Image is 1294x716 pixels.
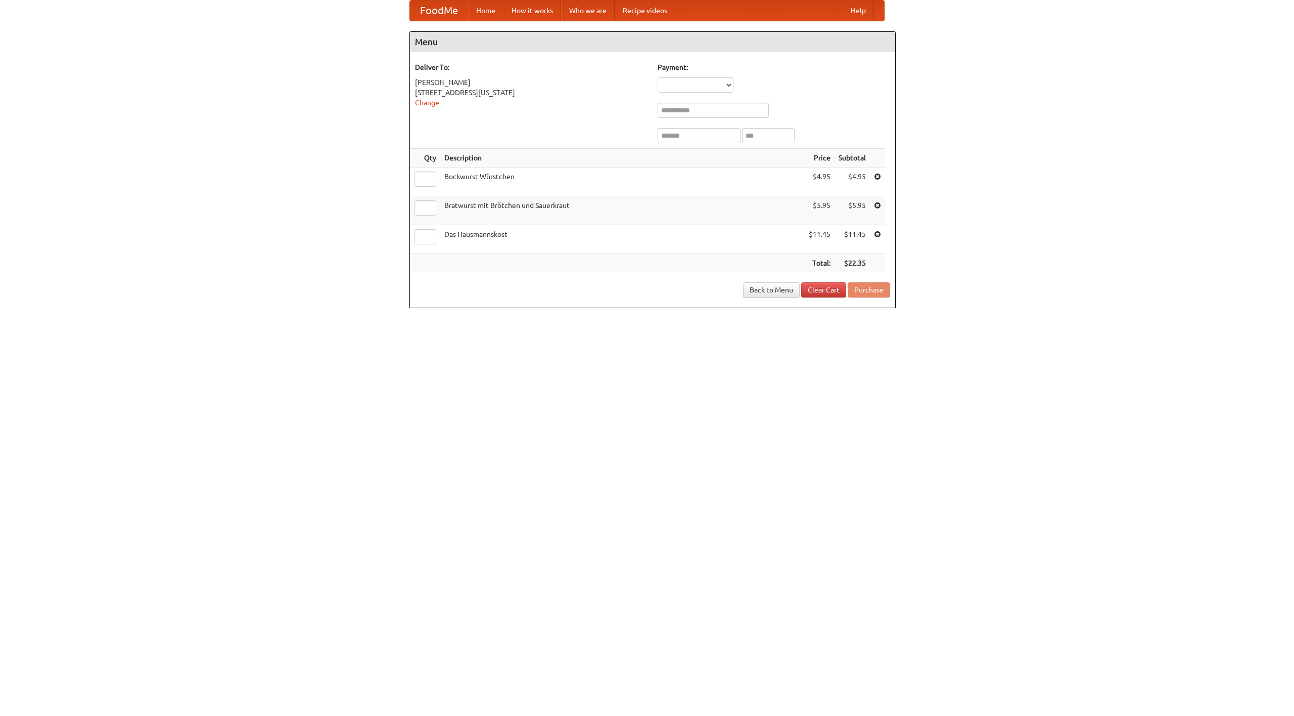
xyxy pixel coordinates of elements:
[410,149,440,167] th: Qty
[801,282,846,298] a: Clear Cart
[615,1,675,21] a: Recipe videos
[410,1,468,21] a: FoodMe
[805,225,835,254] td: $11.45
[440,196,805,225] td: Bratwurst mit Brötchen und Sauerkraut
[835,225,870,254] td: $11.45
[835,149,870,167] th: Subtotal
[835,254,870,273] th: $22.35
[805,167,835,196] td: $4.95
[503,1,561,21] a: How it works
[415,88,648,98] div: [STREET_ADDRESS][US_STATE]
[843,1,874,21] a: Help
[468,1,503,21] a: Home
[440,225,805,254] td: Das Hausmannskost
[835,196,870,225] td: $5.95
[743,282,800,298] a: Back to Menu
[658,62,890,72] h5: Payment:
[415,62,648,72] h5: Deliver To:
[805,149,835,167] th: Price
[440,167,805,196] td: Bockwurst Würstchen
[415,77,648,88] div: [PERSON_NAME]
[410,32,895,52] h4: Menu
[805,254,835,273] th: Total:
[415,99,439,107] a: Change
[835,167,870,196] td: $4.95
[561,1,615,21] a: Who we are
[848,282,890,298] button: Purchase
[440,149,805,167] th: Description
[805,196,835,225] td: $5.95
